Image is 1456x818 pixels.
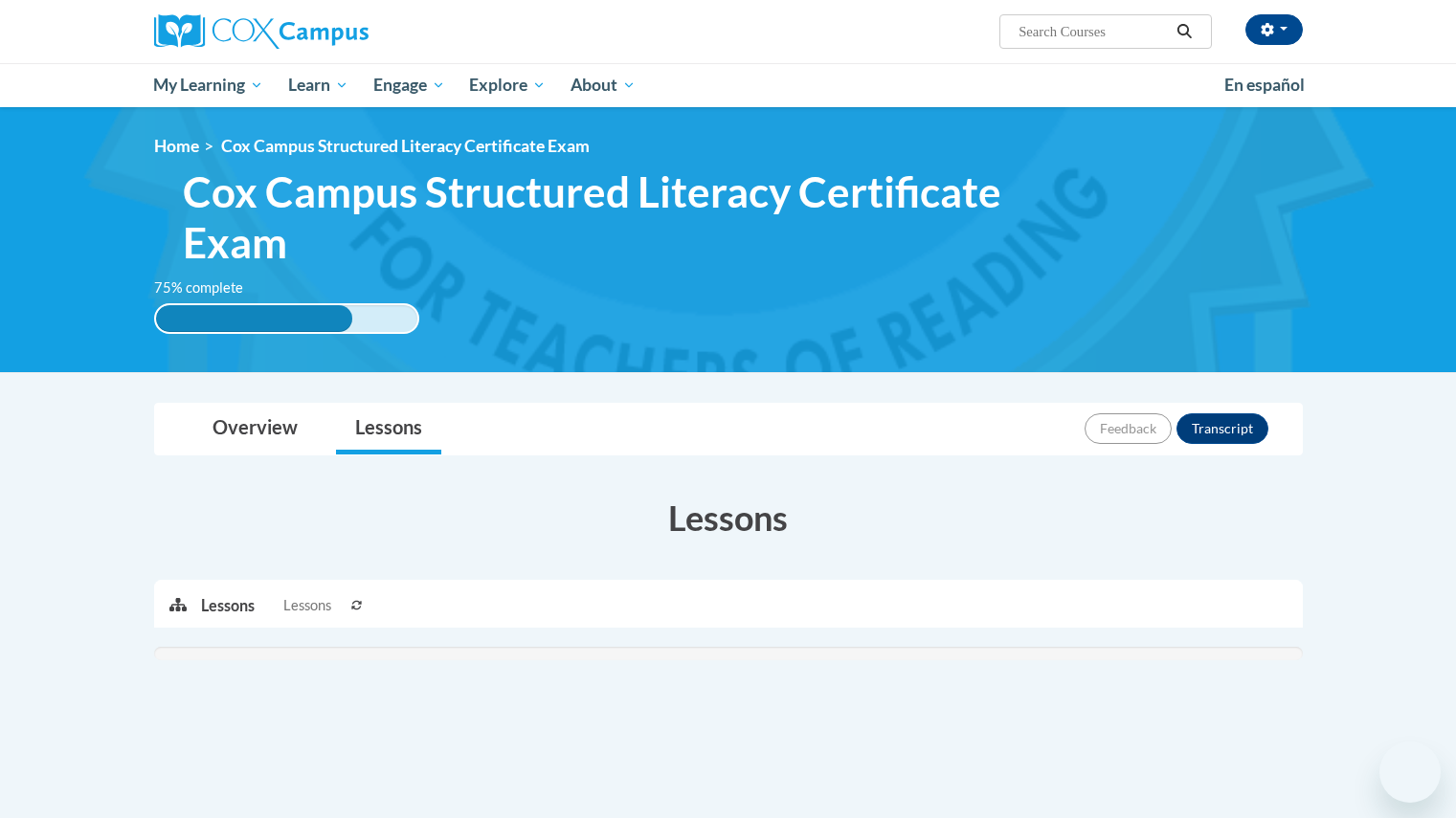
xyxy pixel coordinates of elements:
span: Lessons [283,595,331,616]
span: Learn [288,74,348,97]
button: Feedback [1085,413,1172,444]
iframe: Button to launch messaging window [1379,741,1441,803]
a: Learn [276,63,361,107]
a: Overview [193,404,317,454]
a: Explore [457,63,558,107]
a: Cox Campus [154,14,518,49]
a: About [558,63,648,107]
a: Engage [361,63,458,107]
p: Lessons [201,595,255,616]
a: Home [154,136,199,156]
span: My Learning [153,74,263,97]
input: Search Courses [1017,20,1170,43]
h3: Lessons [154,494,1303,542]
span: Explore [469,74,546,97]
span: Cox Campus Structured Literacy Certificate Exam [183,166,1038,268]
span: Cox Campus Structured Literacy Certificate Exam [221,136,590,156]
a: Lessons [336,404,441,454]
button: Search [1170,20,1198,43]
span: En español [1224,75,1305,95]
div: Main menu [125,63,1332,107]
label: 75% complete [154,277,264,298]
a: My Learning [142,63,277,107]
button: Account Settings [1245,14,1303,45]
div: 75% complete [156,305,352,332]
img: Cox Campus [154,14,369,49]
span: About [571,74,636,97]
a: En español [1212,65,1317,105]
span: Engage [373,74,445,97]
button: Transcript [1176,413,1268,444]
